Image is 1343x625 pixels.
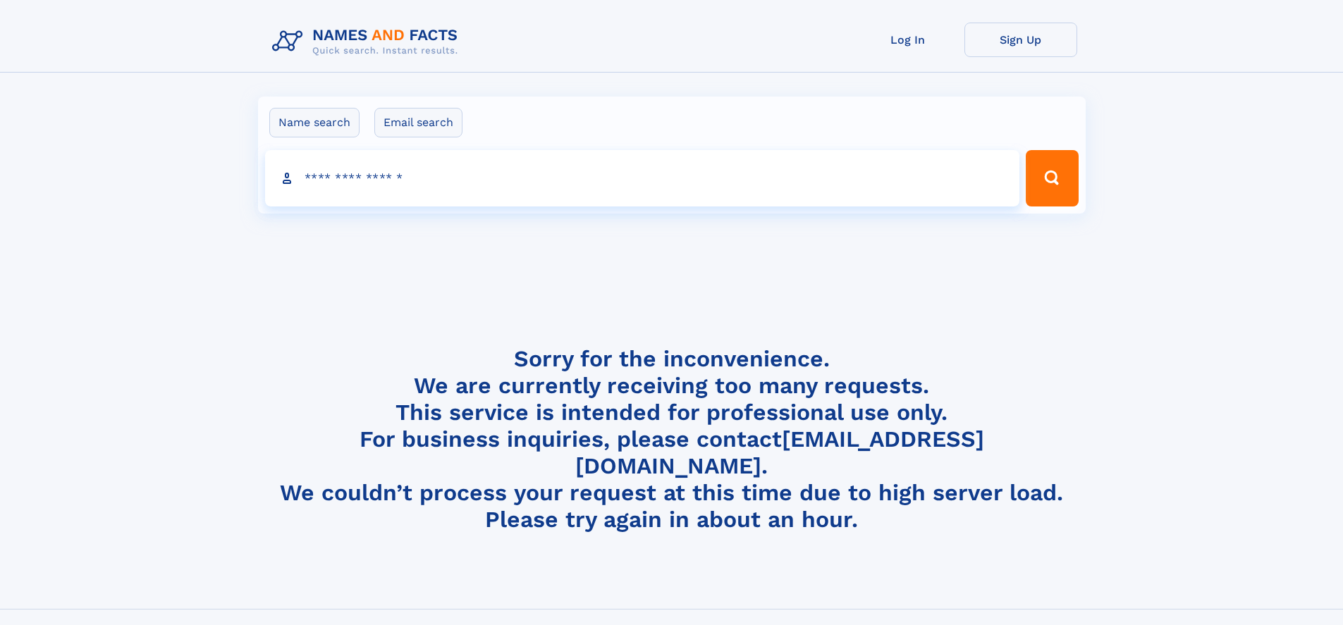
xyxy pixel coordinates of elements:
[265,150,1020,206] input: search input
[575,426,984,479] a: [EMAIL_ADDRESS][DOMAIN_NAME]
[964,23,1077,57] a: Sign Up
[266,345,1077,533] h4: Sorry for the inconvenience. We are currently receiving too many requests. This service is intend...
[374,108,462,137] label: Email search
[266,23,470,61] img: Logo Names and Facts
[269,108,360,137] label: Name search
[1026,150,1078,206] button: Search Button
[852,23,964,57] a: Log In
